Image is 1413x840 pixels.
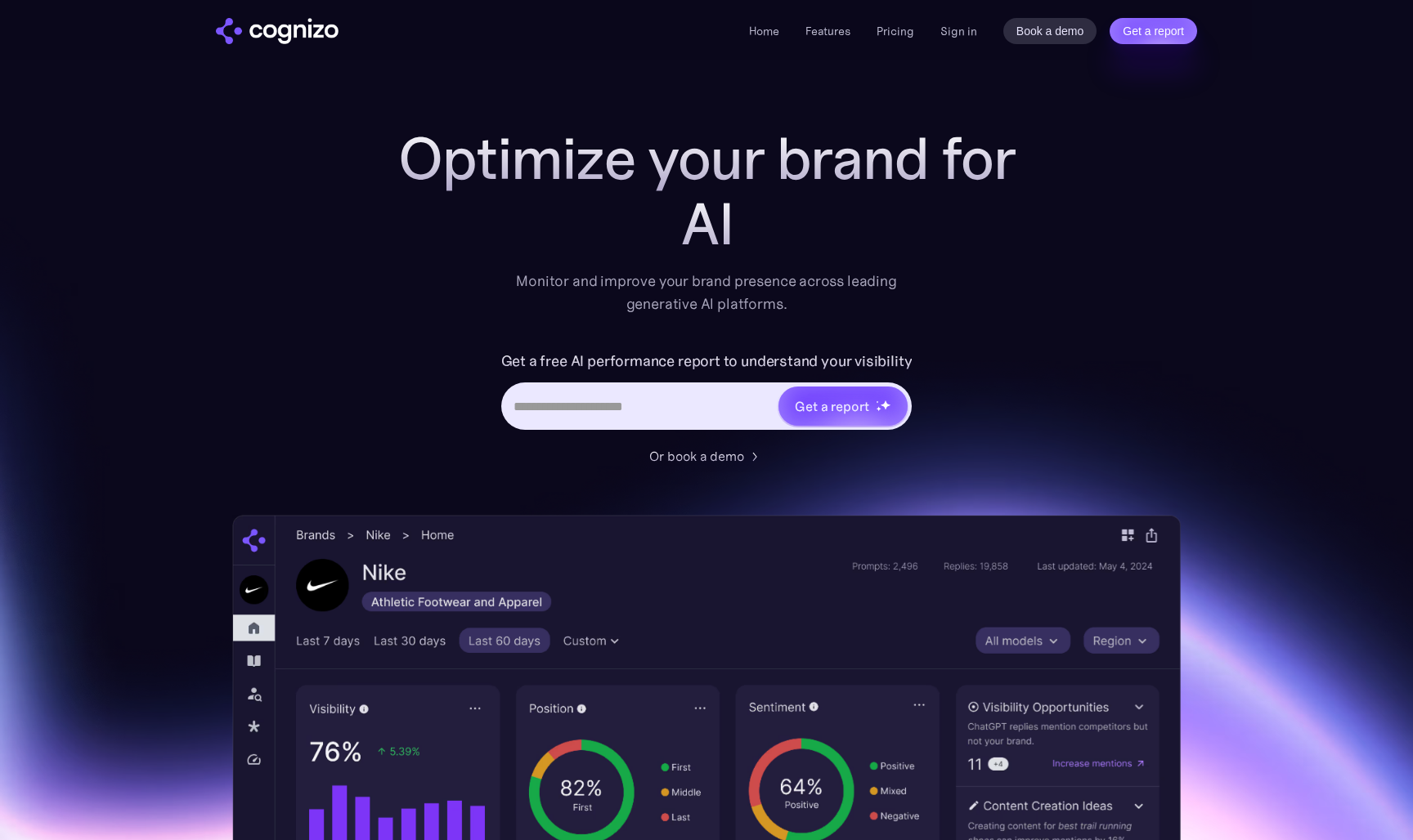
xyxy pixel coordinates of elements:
div: Monitor and improve your brand presence across leading generative AI platforms. [505,270,908,315]
a: Get a report [1110,18,1197,44]
label: Get a free AI performance report to understand your visibility [501,348,913,374]
div: Or book a demo [649,446,744,466]
form: Hero URL Input Form [501,348,913,438]
img: cognizo logo [216,18,339,44]
a: Sign in [940,21,977,41]
a: Home [749,24,779,38]
img: star [876,406,881,412]
a: Features [805,24,850,38]
img: star [880,400,890,410]
div: AI [379,191,1034,257]
h1: Optimize your brand for [379,126,1034,191]
a: Book a demo [1003,18,1097,44]
a: Or book a demo [649,446,764,466]
a: Pricing [877,24,914,38]
a: Get a reportstarstarstar [777,385,909,427]
div: Get a report [795,396,868,416]
img: star [876,400,878,403]
a: home [216,18,339,44]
